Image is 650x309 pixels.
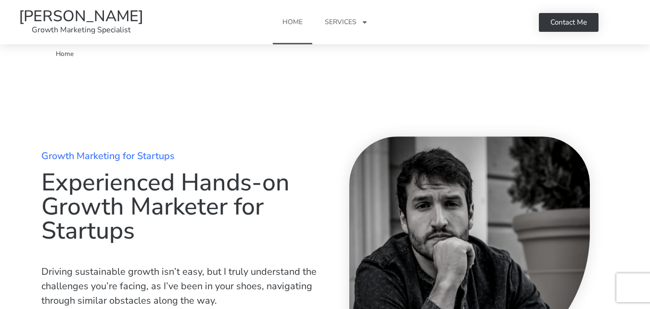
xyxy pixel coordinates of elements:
iframe: Chat Widget [602,263,650,309]
h1: Experienced Hands-on Growth Marketer for Startups [41,171,320,243]
a: [PERSON_NAME] [19,6,143,27]
h2: Growth Marketing for Startups [41,151,320,161]
span: Contact Me [550,19,587,26]
p: Driving sustainable growth isn’t easy, but I truly understand the challenges you’re facing, as I’... [41,265,320,308]
span: Home [56,49,74,58]
a: Contact Me [539,13,599,32]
